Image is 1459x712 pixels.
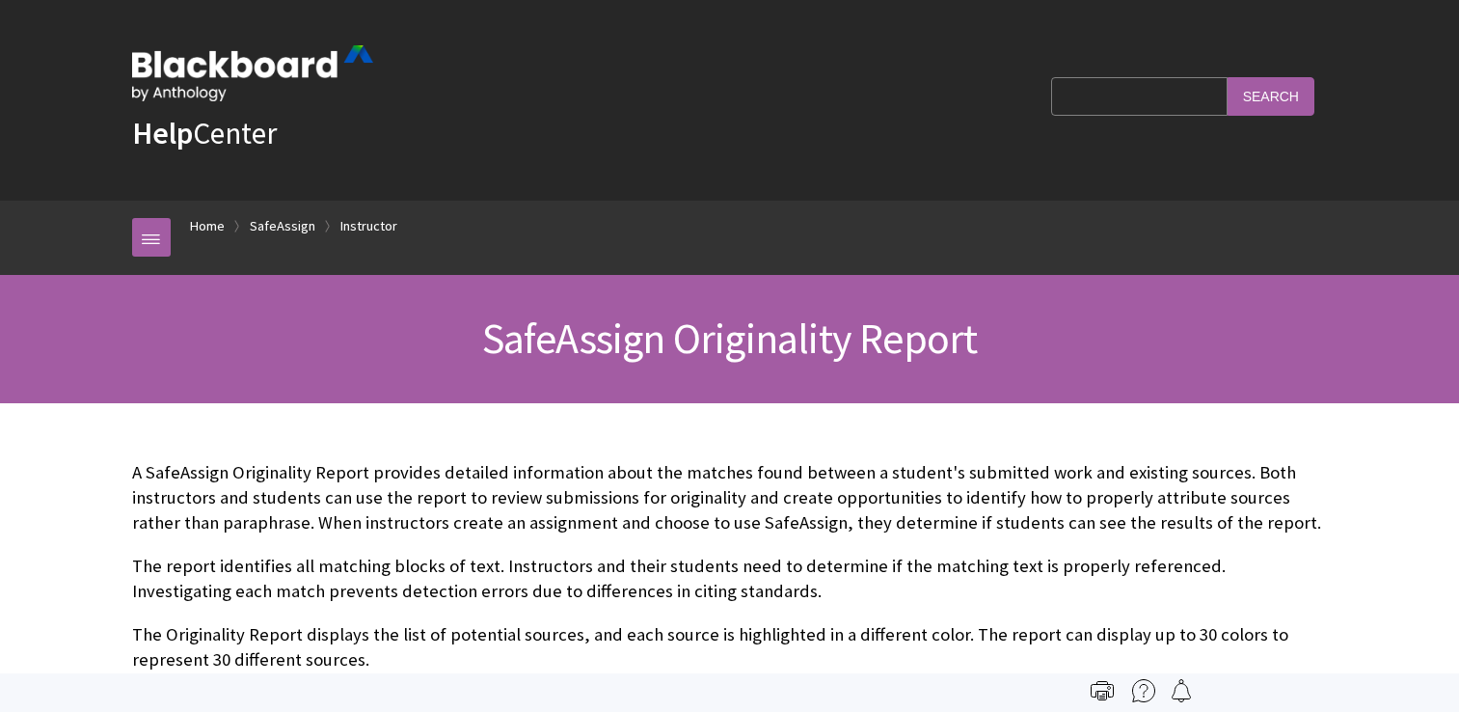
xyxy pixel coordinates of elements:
img: Follow this page [1170,679,1193,702]
p: The Originality Report displays the list of potential sources, and each source is highlighted in ... [132,622,1328,672]
strong: Help [132,114,193,152]
a: HelpCenter [132,114,277,152]
img: More help [1132,679,1155,702]
a: SafeAssign [250,214,315,238]
a: Home [190,214,225,238]
span: SafeAssign Originality Report [482,312,978,365]
img: Blackboard by Anthology [132,45,373,101]
p: The report identifies all matching blocks of text. Instructors and their students need to determi... [132,554,1328,604]
a: Instructor [340,214,397,238]
input: Search [1228,77,1314,115]
img: Print [1091,679,1114,702]
p: A SafeAssign Originality Report provides detailed information about the matches found between a s... [132,460,1328,536]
